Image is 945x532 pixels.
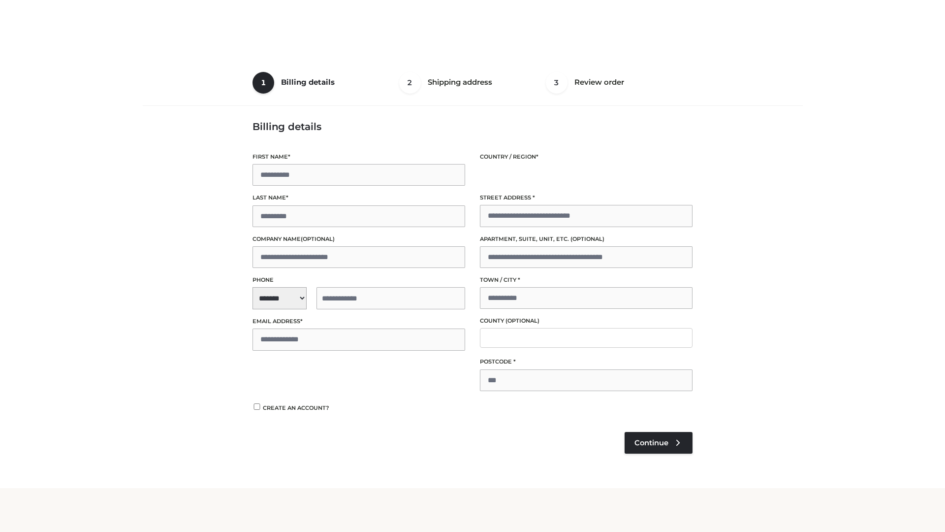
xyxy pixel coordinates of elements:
[301,235,335,242] span: (optional)
[634,438,668,447] span: Continue
[252,193,465,202] label: Last name
[480,234,693,244] label: Apartment, suite, unit, etc.
[570,235,604,242] span: (optional)
[252,403,261,410] input: Create an account?
[625,432,693,454] a: Continue
[480,152,693,162] label: Country / Region
[252,121,693,133] h3: Billing details
[252,234,465,244] label: Company name
[252,317,465,326] label: Email address
[480,275,693,285] label: Town / City
[480,193,693,202] label: Street address
[252,275,465,285] label: Phone
[263,404,329,411] span: Create an account?
[252,152,465,162] label: First name
[505,317,539,324] span: (optional)
[480,316,693,326] label: County
[480,357,693,366] label: Postcode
